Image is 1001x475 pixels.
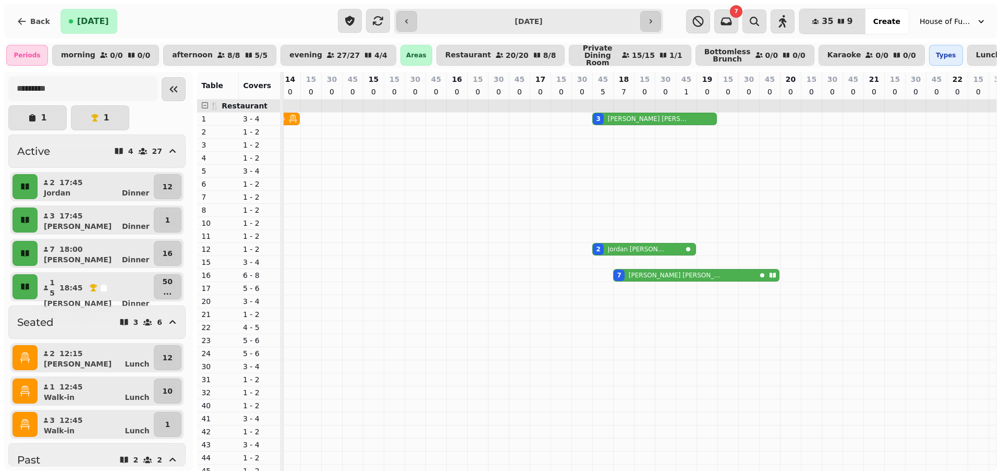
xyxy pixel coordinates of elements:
p: 0 [849,87,857,97]
div: 2 [596,245,600,253]
p: Jordan [PERSON_NAME] [608,245,666,253]
p: 0 [828,87,836,97]
p: 0 / 0 [875,52,888,59]
p: 45 [515,74,524,84]
button: 16 [154,241,181,266]
p: 3 - 4 [243,361,276,372]
div: 7 [617,271,621,279]
span: Back [30,18,50,25]
p: 1 - 2 [243,400,276,411]
p: 12 [163,181,173,192]
p: 0 [515,87,523,97]
p: 2 [201,127,235,137]
p: Lunch [125,392,149,403]
p: 0 [390,87,398,97]
p: 16 [452,74,462,84]
p: 15 [640,74,650,84]
p: 0 [473,87,482,97]
p: 7 [619,87,628,97]
p: 0 [411,87,419,97]
p: 12 [201,244,235,254]
p: Karaoke [827,51,861,59]
p: 12:45 [59,382,83,392]
p: 42 [201,427,235,437]
p: [PERSON_NAME] [PERSON_NAME] [608,115,688,123]
p: Dinner [122,221,150,232]
p: 0 [453,87,461,97]
p: 45 [765,74,775,84]
span: Table [201,81,223,90]
p: 15 [890,74,900,84]
p: 2 [49,177,55,188]
p: 3 - 4 [243,413,276,424]
p: Walk-in [44,425,75,436]
p: 30 [577,74,587,84]
p: 0 [661,87,669,97]
p: 0 [953,87,961,97]
p: 1 - 2 [243,218,276,228]
p: 41 [201,413,235,424]
p: 3 - 4 [243,114,276,124]
p: 0 [557,87,565,97]
p: 1 - 2 [243,231,276,241]
p: 4 [128,148,133,155]
span: House of Fu Manchester [920,16,972,27]
button: Karaoke0/00/0 [819,45,925,66]
p: 0 [932,87,941,97]
button: Seated36 [8,306,186,339]
p: 1 [49,382,55,392]
p: 11 [201,231,235,241]
button: [DATE] [60,9,117,34]
p: 1 - 2 [243,127,276,137]
button: 112:45Walk-inLunch [40,379,152,404]
p: 0 [327,87,336,97]
p: 0 [974,87,982,97]
p: 5 - 6 [243,348,276,359]
p: 18:00 [59,244,83,254]
p: 1 - 2 [243,427,276,437]
p: 0 / 0 [138,52,151,59]
p: 15 [682,87,690,107]
p: 0 / 0 [903,52,916,59]
p: Lunch [125,425,150,436]
p: 3 [133,319,139,326]
p: 0 [286,87,294,97]
p: Dinner [122,298,150,309]
p: 23 [201,335,235,346]
button: 718:00[PERSON_NAME]Dinner [40,241,152,266]
button: 1 [154,208,181,233]
button: 50... [154,274,181,299]
p: 45 [681,74,691,84]
p: 27 / 27 [337,52,360,59]
p: 1 - 2 [243,374,276,385]
p: 22 [953,74,962,84]
p: 3 - 4 [243,257,276,267]
p: 5 [201,166,235,176]
p: 24 [201,348,235,359]
p: 45 [932,74,942,84]
button: morning0/00/0 [52,45,159,66]
button: 212:15[PERSON_NAME]Lunch [40,345,152,370]
p: 32 [201,387,235,398]
p: 5 [599,87,607,97]
p: 3 - 4 [243,296,276,307]
p: 2 [133,456,139,464]
p: ... [163,287,173,297]
p: 1 - 2 [243,309,276,320]
p: Lunch [125,359,149,369]
p: 0 [578,87,586,97]
p: 0 [870,87,878,97]
p: 16 [201,270,235,281]
span: 🍴 Restaurant [210,102,267,110]
p: 17:45 [59,177,83,188]
p: 12 [163,352,173,363]
p: 45 [848,74,858,84]
p: 1 - 2 [243,387,276,398]
p: Dinner [122,188,150,198]
p: Lunch [976,51,1000,59]
p: 30 [661,74,670,84]
p: 17 [201,283,235,294]
p: [PERSON_NAME] [44,359,112,369]
p: [PERSON_NAME] [44,254,112,265]
p: 45 [598,74,608,84]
